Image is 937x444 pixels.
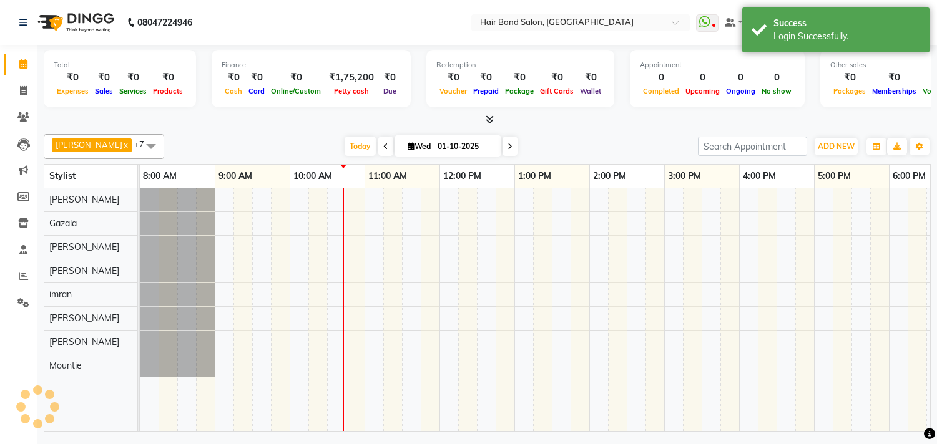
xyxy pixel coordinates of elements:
[222,87,245,95] span: Cash
[773,30,920,43] div: Login Successfully.
[345,137,376,156] span: Today
[502,87,537,95] span: Package
[140,167,180,185] a: 8:00 AM
[324,70,379,85] div: ₹1,75,200
[640,87,682,95] span: Completed
[830,70,869,85] div: ₹0
[49,194,119,205] span: [PERSON_NAME]
[32,5,117,40] img: logo
[268,70,324,85] div: ₹0
[682,87,723,95] span: Upcoming
[869,87,920,95] span: Memberships
[49,170,76,181] span: Stylist
[268,87,324,95] span: Online/Custom
[515,167,554,185] a: 1:00 PM
[54,70,92,85] div: ₹0
[134,139,154,149] span: +7
[590,167,629,185] a: 2:00 PM
[365,167,410,185] a: 11:00 AM
[150,87,186,95] span: Products
[436,60,604,70] div: Redemption
[222,70,245,85] div: ₹0
[758,70,795,85] div: 0
[49,336,119,347] span: [PERSON_NAME]
[818,142,855,151] span: ADD NEW
[116,70,150,85] div: ₹0
[815,167,854,185] a: 5:00 PM
[92,70,116,85] div: ₹0
[380,87,400,95] span: Due
[290,167,335,185] a: 10:00 AM
[49,218,77,229] span: Gazala
[54,87,92,95] span: Expenses
[54,60,186,70] div: Total
[116,87,150,95] span: Services
[405,142,434,151] span: Wed
[869,70,920,85] div: ₹0
[577,70,604,85] div: ₹0
[122,140,128,150] a: x
[49,241,119,253] span: [PERSON_NAME]
[245,87,268,95] span: Card
[537,70,577,85] div: ₹0
[222,60,401,70] div: Finance
[470,87,502,95] span: Prepaid
[434,137,496,156] input: 2025-10-01
[640,60,795,70] div: Appointment
[773,17,920,30] div: Success
[758,87,795,95] span: No show
[137,5,192,40] b: 08047224946
[723,87,758,95] span: Ongoing
[830,87,869,95] span: Packages
[890,167,929,185] a: 6:00 PM
[150,70,186,85] div: ₹0
[740,167,779,185] a: 4:00 PM
[436,87,470,95] span: Voucher
[502,70,537,85] div: ₹0
[331,87,372,95] span: Petty cash
[49,289,72,300] span: imran
[440,167,484,185] a: 12:00 PM
[49,360,82,371] span: Mountie
[682,70,723,85] div: 0
[92,87,116,95] span: Sales
[49,312,119,324] span: [PERSON_NAME]
[537,87,577,95] span: Gift Cards
[698,137,807,156] input: Search Appointment
[379,70,401,85] div: ₹0
[723,70,758,85] div: 0
[245,70,268,85] div: ₹0
[577,87,604,95] span: Wallet
[56,140,122,150] span: [PERSON_NAME]
[470,70,502,85] div: ₹0
[49,265,119,276] span: [PERSON_NAME]
[640,70,682,85] div: 0
[665,167,704,185] a: 3:00 PM
[436,70,470,85] div: ₹0
[215,167,255,185] a: 9:00 AM
[815,138,858,155] button: ADD NEW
